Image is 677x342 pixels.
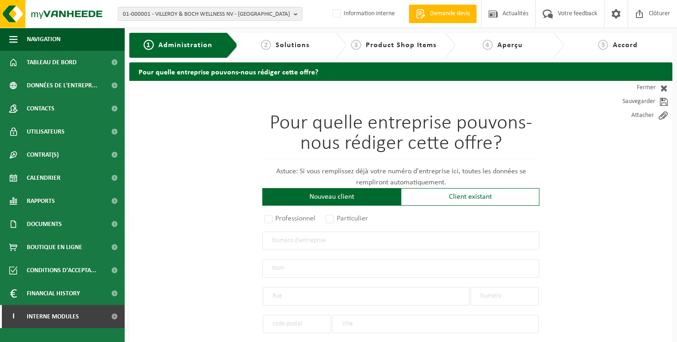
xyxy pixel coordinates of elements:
[27,236,82,259] span: Boutique en ligne
[262,113,539,159] h1: Pour quelle entreprise pouvons-nous rédiger cette offre?
[366,42,436,49] span: Product Shop Items
[9,305,18,328] span: I
[123,7,290,21] span: 01-000001 - VILLEROY & BOCH WELLNESS NV - [GEOGRAPHIC_DATA]
[598,40,608,50] span: 5
[324,212,371,225] label: Particulier
[27,166,60,189] span: Calendrier
[27,97,54,120] span: Contacts
[276,42,309,49] span: Solutions
[471,287,539,305] input: Numéro
[401,188,539,206] div: Client existant
[351,40,361,50] span: 3
[613,42,638,49] span: Accord
[27,282,80,305] span: Financial History
[483,40,493,50] span: 4
[331,7,395,21] label: Information interne
[262,188,401,206] div: Nouveau client
[409,5,477,23] a: Demande devis
[262,259,539,278] input: Nom
[27,28,60,51] span: Navigation
[497,42,523,49] span: Aperçu
[589,81,672,95] a: Fermer
[589,95,672,109] a: Sauvegarder
[351,40,436,51] a: 3Product Shop Items
[144,40,154,50] span: 1
[568,40,668,51] a: 5Accord
[261,40,271,50] span: 2
[27,51,77,74] span: Tableau de bord
[332,315,539,333] input: Ville
[118,7,302,21] button: 01-000001 - VILLEROY & BOCH WELLNESS NV - [GEOGRAPHIC_DATA]
[27,189,55,213] span: Rapports
[262,232,539,250] input: Numéro d'entreprise
[129,62,672,80] h2: Pour quelle entreprise pouvons-nous rédiger cette offre?
[262,166,539,188] p: Astuce: Si vous remplissez déjà votre numéro d'entreprise ici, toutes les données se rempliront a...
[27,213,62,236] span: Documents
[460,40,545,51] a: 4Aperçu
[27,74,97,97] span: Données de l'entrepr...
[263,315,331,333] input: code postal
[136,40,219,51] a: 1Administration
[158,42,212,49] span: Administration
[428,9,472,18] span: Demande devis
[27,259,97,282] span: Conditions d'accepta...
[263,287,470,305] input: Rue
[27,120,65,143] span: Utilisateurs
[27,143,59,166] span: Contrat(s)
[262,212,318,225] label: Professionnel
[589,109,672,122] a: Attacher
[242,40,328,51] a: 2Solutions
[27,305,79,328] span: Interne modules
